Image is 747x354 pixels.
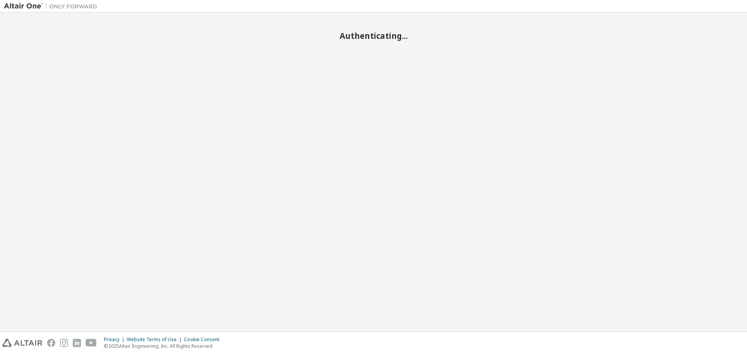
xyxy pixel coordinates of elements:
img: Altair One [4,2,101,10]
img: youtube.svg [86,339,97,347]
div: Website Terms of Use [127,337,184,343]
div: Privacy [104,337,127,343]
img: facebook.svg [47,339,55,347]
p: © 2025 Altair Engineering, Inc. All Rights Reserved. [104,343,224,349]
img: instagram.svg [60,339,68,347]
img: altair_logo.svg [2,339,42,347]
h2: Authenticating... [4,31,743,41]
div: Cookie Consent [184,337,224,343]
img: linkedin.svg [73,339,81,347]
